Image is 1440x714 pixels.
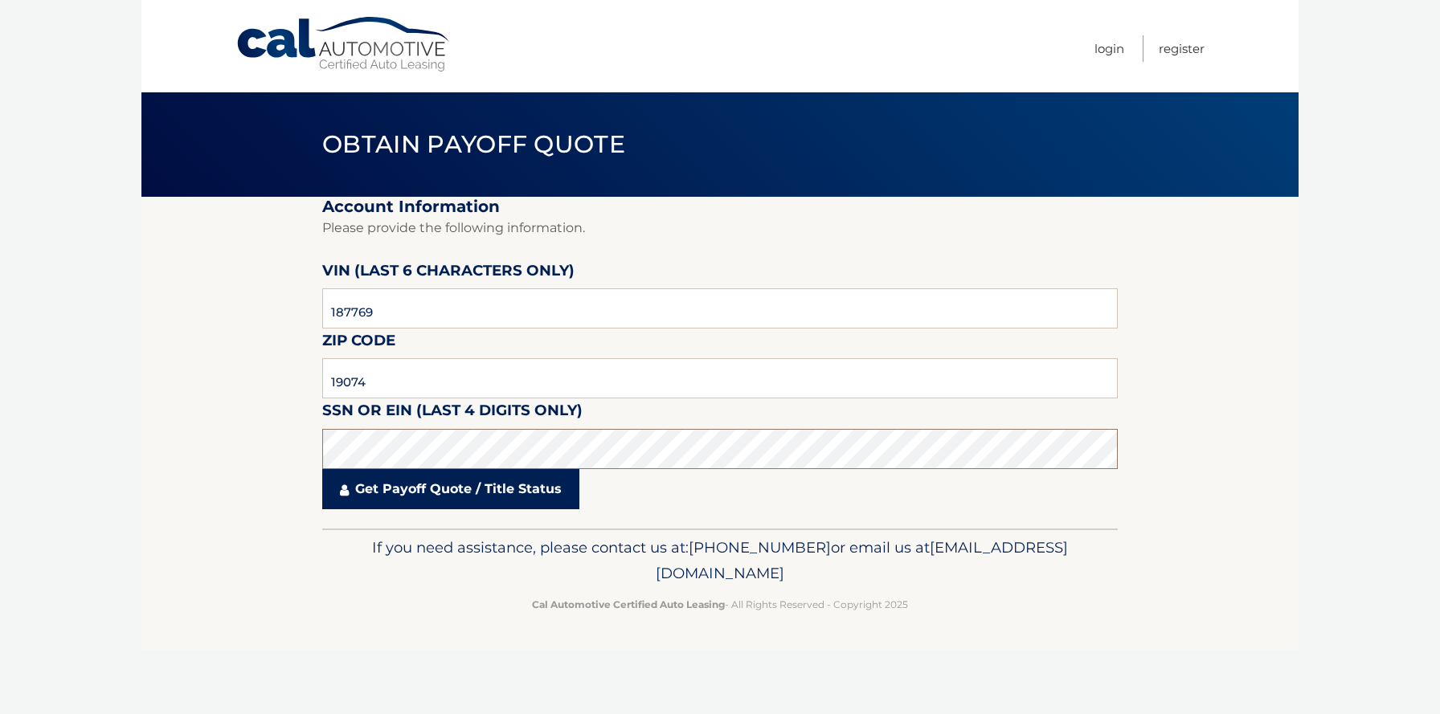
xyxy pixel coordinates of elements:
p: - All Rights Reserved - Copyright 2025 [333,596,1107,613]
label: VIN (last 6 characters only) [322,259,575,288]
a: Cal Automotive [235,16,452,73]
label: Zip Code [322,328,395,358]
label: SSN or EIN (last 4 digits only) [322,398,583,428]
h2: Account Information [322,197,1118,217]
strong: Cal Automotive Certified Auto Leasing [532,598,725,610]
p: Please provide the following information. [322,217,1118,239]
span: [PHONE_NUMBER] [689,538,831,557]
p: If you need assistance, please contact us at: or email us at [333,535,1107,586]
span: Obtain Payoff Quote [322,129,625,159]
a: Register [1159,35,1205,62]
a: Login [1094,35,1124,62]
a: Get Payoff Quote / Title Status [322,469,579,509]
